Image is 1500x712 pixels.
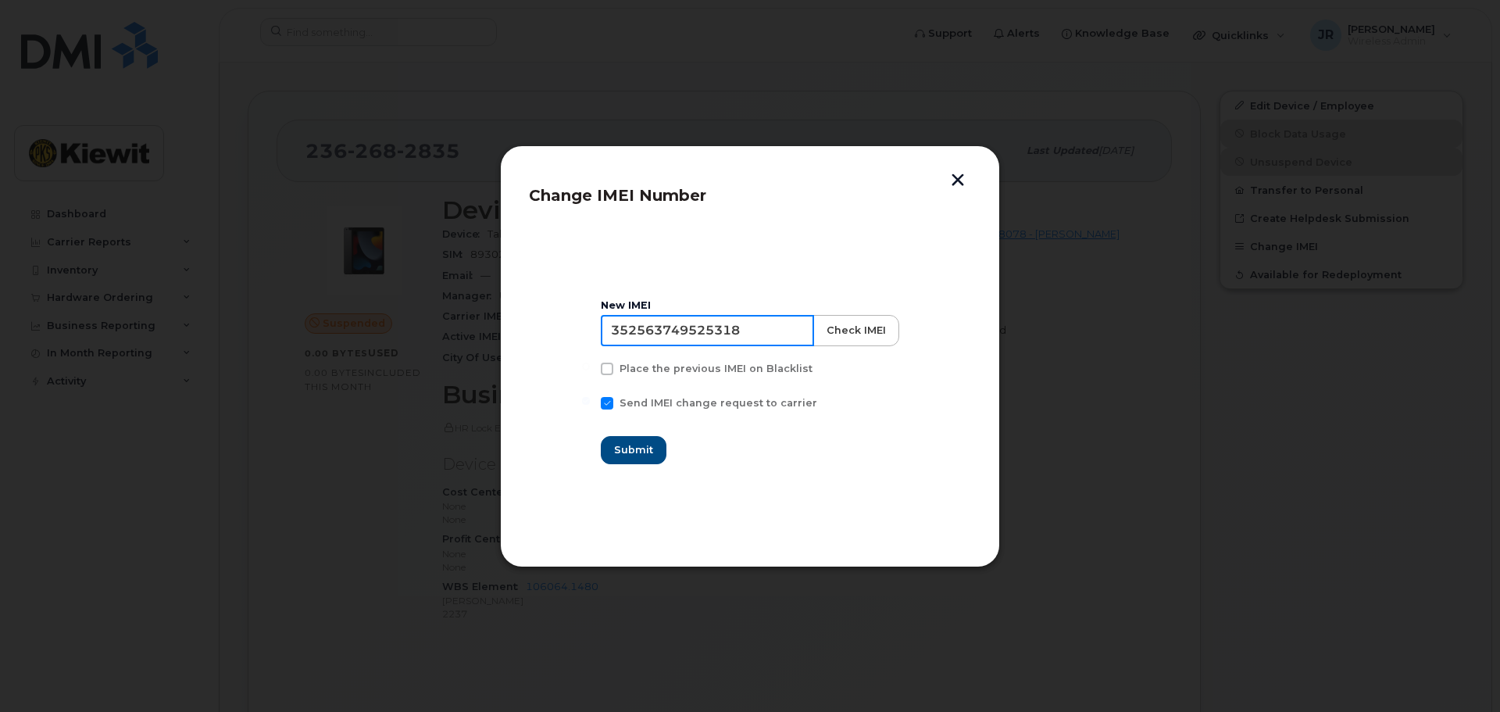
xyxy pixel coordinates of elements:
span: Place the previous IMEI on Blacklist [620,363,812,374]
span: Send IMEI change request to carrier [620,397,817,409]
button: Check IMEI [813,315,899,346]
input: Place the previous IMEI on Blacklist [582,363,590,370]
div: New IMEI [601,299,899,312]
iframe: Messenger Launcher [1432,644,1488,700]
span: Change IMEI Number [529,186,706,205]
input: Send IMEI change request to carrier [582,397,590,405]
button: Submit [601,436,666,464]
span: Submit [614,442,653,457]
